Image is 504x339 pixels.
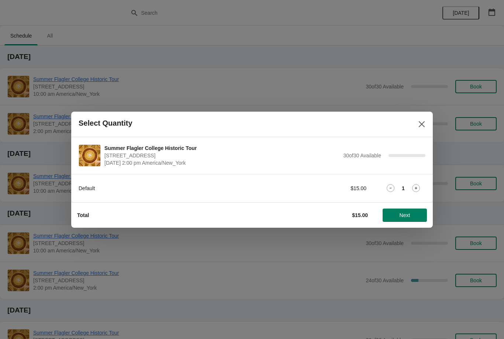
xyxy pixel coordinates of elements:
[400,212,410,218] span: Next
[79,119,132,127] h2: Select Quantity
[104,144,339,152] span: Summer Flagler College Historic Tour
[104,152,339,159] span: [STREET_ADDRESS]
[343,153,381,158] span: 30 of 30 Available
[77,212,89,218] strong: Total
[79,185,283,192] div: Default
[298,185,366,192] div: $15.00
[402,185,405,192] strong: 1
[415,118,428,131] button: Close
[383,209,427,222] button: Next
[104,159,339,167] span: [DATE] 2:00 pm America/New_York
[79,145,100,166] img: Summer Flagler College Historic Tour | 74 King Street, St. Augustine, FL, USA | September 25 | 2:...
[352,212,368,218] strong: $15.00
